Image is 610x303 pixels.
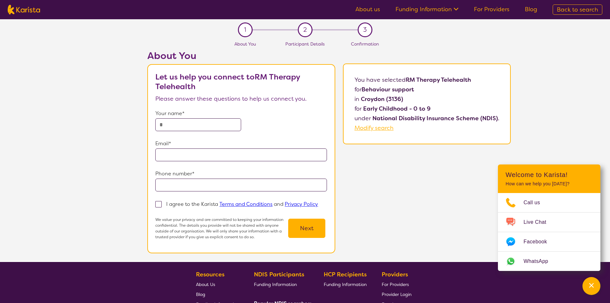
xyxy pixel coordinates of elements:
[582,277,600,295] button: Channel Menu
[363,25,367,35] span: 3
[506,171,593,179] h2: Welcome to Karista!
[372,114,498,122] b: National Disability Insurance Scheme (NDIS)
[155,217,287,240] p: We value your privacy and are committed to keeping your information confidential. The details you...
[147,50,335,62] h2: About You
[254,271,304,278] b: NDIS Participants
[557,6,598,13] span: Back to search
[506,181,593,187] p: How can we help you [DATE]?
[155,94,327,104] p: Please answer these questions to help us connect you.
[234,41,256,47] span: About You
[498,193,600,271] ul: Choose channel
[324,282,367,287] span: Funding Information
[354,94,499,104] p: in
[525,5,537,13] a: Blog
[524,198,548,207] span: Call us
[395,5,459,13] a: Funding Information
[155,72,300,92] b: Let us help you connect to RM Therapy Telehealth
[498,252,600,271] a: Web link opens in a new tab.
[406,76,471,84] b: RM Therapy Telehealth
[355,5,380,13] a: About us
[382,289,411,299] a: Provider Login
[382,291,411,297] span: Provider Login
[524,237,555,247] span: Facebook
[354,114,499,123] p: under .
[244,25,246,35] span: 1
[324,279,367,289] a: Funding Information
[196,271,224,278] b: Resources
[354,104,499,114] p: for
[288,219,325,238] button: Next
[474,5,509,13] a: For Providers
[324,271,367,278] b: HCP Recipients
[254,279,309,289] a: Funding Information
[351,41,379,47] span: Confirmation
[362,86,414,93] b: Behaviour support
[219,201,272,207] a: Terms and Conditions
[382,279,411,289] a: For Providers
[498,164,600,271] div: Channel Menu
[354,85,499,94] p: for
[303,25,307,35] span: 2
[155,169,327,179] p: Phone number*
[254,282,297,287] span: Funding Information
[285,201,318,207] a: Privacy Policy
[382,282,409,287] span: For Providers
[196,282,215,287] span: About Us
[196,291,205,297] span: Blog
[155,109,327,118] p: Your name*
[166,201,318,207] p: I agree to the Karista and
[363,105,431,113] b: Early Childhood - 0 to 9
[196,289,239,299] a: Blog
[285,41,325,47] span: Participant Details
[354,75,499,133] p: You have selected
[524,217,554,227] span: Live Chat
[382,271,408,278] b: Providers
[155,139,327,148] p: Email*
[196,279,239,289] a: About Us
[361,95,403,103] b: Croydon (3136)
[524,257,556,266] span: WhatsApp
[8,5,40,14] img: Karista logo
[354,124,394,132] a: Modify search
[553,4,602,15] a: Back to search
